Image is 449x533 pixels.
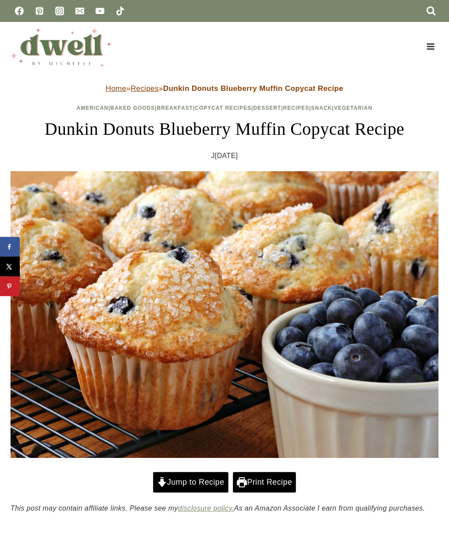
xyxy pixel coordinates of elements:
a: TikTok [111,2,129,20]
time: J[DATE] [211,149,238,162]
a: disclosure policy. [178,504,234,512]
strong: Dunkin Donuts Blueberry Muffin Copycat Recipe [163,84,343,93]
span: | | | | | | | [77,105,373,111]
a: Instagram [51,2,68,20]
a: Vegetarian [334,105,373,111]
a: Pinterest [31,2,48,20]
a: Baked Goods [110,105,155,111]
a: Facebook [11,2,28,20]
a: Recipes [283,105,310,111]
h1: Dunkin Donuts Blueberry Muffin Copycat Recipe [11,116,438,142]
img: dunkin donuts blueberry muffins recipe [11,171,438,458]
a: American [77,105,109,111]
a: YouTube [91,2,109,20]
a: Recipes [131,84,159,93]
button: View Search Form [424,4,438,18]
a: Print Recipe [233,472,296,492]
a: Copycat Recipes [195,105,251,111]
a: Jump to Recipe [153,472,228,492]
img: DWELL by michelle [11,26,111,67]
em: This post may contain affiliate links. Please see my As an Amazon Associate I earn from qualifyin... [11,504,425,512]
a: Snack [311,105,332,111]
a: Dessert [253,105,282,111]
button: Open menu [422,40,438,53]
a: Home [106,84,126,93]
span: » » [106,84,343,93]
a: Email [71,2,89,20]
a: Breakfast [157,105,193,111]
